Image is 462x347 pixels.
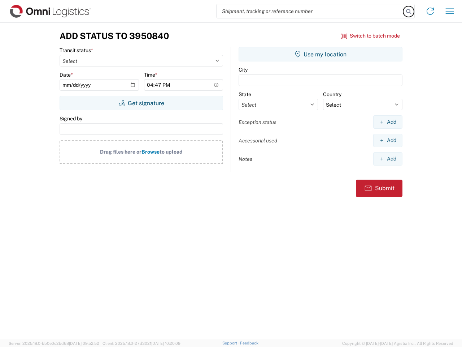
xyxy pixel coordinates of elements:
[141,149,160,155] span: Browse
[60,47,93,53] label: Transit status
[151,341,180,346] span: [DATE] 10:20:09
[373,152,402,166] button: Add
[239,91,251,98] label: State
[356,180,402,197] button: Submit
[239,119,276,125] label: Exception status
[60,31,169,41] h3: Add Status to 3950840
[239,156,252,162] label: Notes
[60,72,73,78] label: Date
[160,149,183,155] span: to upload
[9,341,99,346] span: Server: 2025.18.0-bb0e0c2bd68
[373,134,402,147] button: Add
[240,341,258,345] a: Feedback
[323,91,341,98] label: Country
[239,67,248,73] label: City
[144,72,157,78] label: Time
[239,137,277,144] label: Accessorial used
[103,341,180,346] span: Client: 2025.18.0-27d3021
[341,30,400,42] button: Switch to batch mode
[373,115,402,129] button: Add
[69,341,99,346] span: [DATE] 09:52:52
[60,115,82,122] label: Signed by
[60,96,223,110] button: Get signature
[342,340,453,347] span: Copyright © [DATE]-[DATE] Agistix Inc., All Rights Reserved
[100,149,141,155] span: Drag files here or
[239,47,402,61] button: Use my location
[217,4,404,18] input: Shipment, tracking or reference number
[222,341,240,345] a: Support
